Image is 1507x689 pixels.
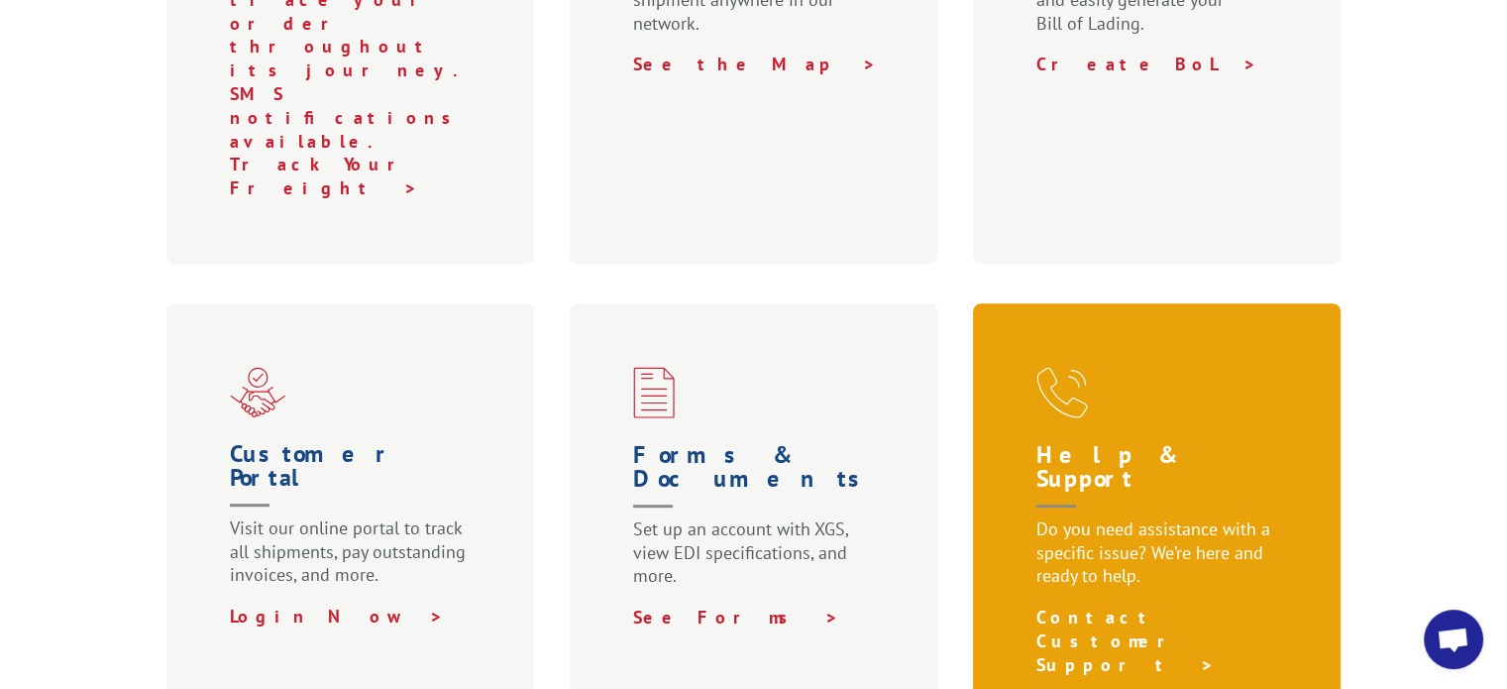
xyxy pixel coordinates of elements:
a: See the Map > [633,53,877,75]
h1: Forms & Documents [633,443,883,517]
a: Login Now > [230,605,444,628]
p: Do you need assistance with a specific issue? We’re here and ready to help. [1036,517,1286,606]
img: xgs-icon-partner-red (1) [230,367,285,417]
a: See Forms > [633,606,839,629]
img: xgs-icon-help-and-support-red [1036,367,1088,418]
h1: Customer Portal [230,442,480,517]
p: Visit our online portal to track all shipments, pay outstanding invoices, and more. [230,517,480,605]
p: Set up an account with XGS, view EDI specifications, and more. [633,517,883,606]
h1: Help & Support [1036,443,1286,517]
div: Open chat [1424,610,1483,669]
a: Track Your Freight > [230,153,423,199]
a: Create BoL > [1036,53,1257,75]
img: xgs-icon-credit-financing-forms-red [633,367,675,418]
a: Contact Customer Support > [1036,606,1215,676]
